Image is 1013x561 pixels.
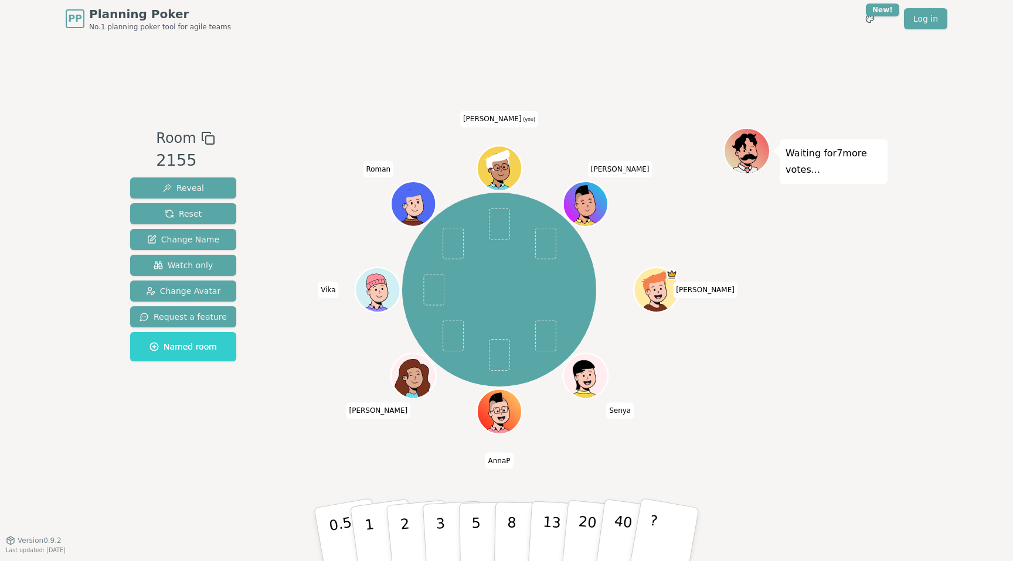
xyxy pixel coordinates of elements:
[666,269,677,280] span: Ira is the host
[673,282,737,298] span: Click to change your name
[859,8,881,29] button: New!
[460,111,538,127] span: Click to change your name
[130,203,236,224] button: Reset
[588,160,652,177] span: Click to change your name
[130,177,236,199] button: Reveal
[478,147,521,189] button: Click to change your avatar
[89,6,231,22] span: Planning Poker
[904,8,947,29] a: Log in
[89,22,231,32] span: No.1 planning poker tool for agile teams
[6,536,62,545] button: Version0.9.2
[156,149,215,173] div: 2155
[130,280,236,302] button: Change Avatar
[130,229,236,250] button: Change Name
[522,117,536,122] span: (you)
[130,306,236,327] button: Request a feature
[485,452,513,468] span: Click to change your name
[140,311,227,323] span: Request a feature
[346,402,410,419] span: Click to change your name
[130,255,236,276] button: Watch only
[363,160,393,177] span: Click to change your name
[66,6,231,32] a: PPPlanning PokerNo.1 planning poker tool for agile teams
[146,285,221,297] span: Change Avatar
[162,182,204,194] span: Reveal
[18,536,62,545] span: Version 0.9.2
[68,12,81,26] span: PP
[866,4,899,16] div: New!
[786,145,882,178] p: Waiting for 7 more votes...
[147,234,219,245] span: Change Name
[156,128,196,149] span: Room
[154,259,213,271] span: Watch only
[318,282,338,298] span: Click to change your name
[6,547,66,553] span: Last updated: [DATE]
[606,402,634,419] span: Click to change your name
[149,341,217,353] span: Named room
[165,208,202,220] span: Reset
[130,332,236,361] button: Named room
